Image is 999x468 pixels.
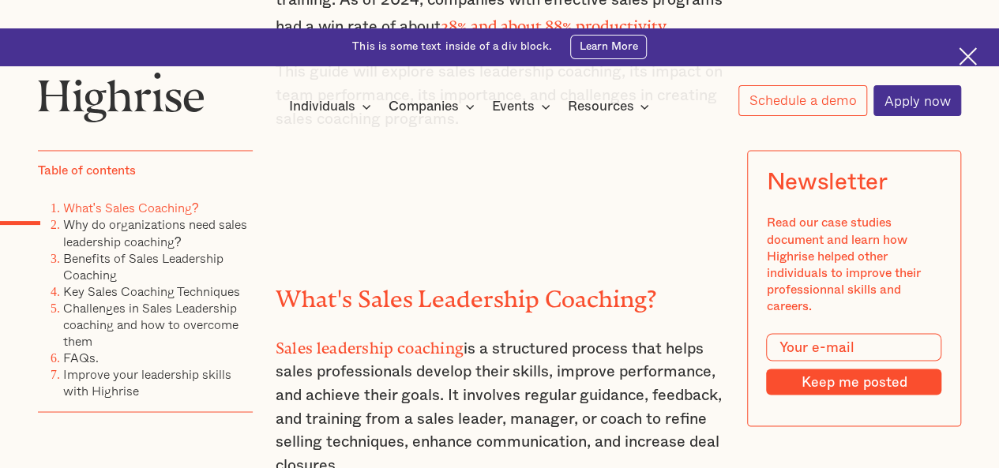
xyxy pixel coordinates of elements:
[492,97,555,116] div: Events
[289,97,355,116] div: Individuals
[63,198,199,217] a: What's Sales Coaching?
[567,97,633,116] div: Resources
[63,347,99,366] a: FAQs.
[276,153,724,177] p: ‍
[492,97,535,116] div: Events
[738,85,867,116] a: Schedule a demo
[766,333,941,395] form: Modal Form
[352,39,552,54] div: This is some text inside of a div block.
[570,35,647,59] a: Learn More
[63,248,223,283] a: Benefits of Sales Leadership Coaching
[289,97,376,116] div: Individuals
[959,47,977,66] img: Cross icon
[63,215,247,250] a: Why do organizations need sales leadership coaching?
[441,17,667,27] a: 28% and about 88% productivity
[766,333,941,361] input: Your e-mail
[766,215,941,314] div: Read our case studies document and learn how Highrise helped other individuals to improve their p...
[389,97,459,116] div: Companies
[63,298,238,350] a: Challenges in Sales Leadership coaching and how to overcome them
[38,72,205,122] img: Highrise logo
[567,97,654,116] div: Resources
[389,97,479,116] div: Companies
[63,281,240,300] a: Key Sales Coaching Techniques
[766,169,887,196] div: Newsletter
[276,339,464,348] strong: Sales leadership coaching
[63,364,231,399] a: Improve your leadership skills with Highrise
[873,85,961,116] a: Apply now
[276,279,724,306] h2: What's Sales Leadership Coaching?
[38,163,136,179] div: Table of contents
[766,369,941,395] input: Keep me posted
